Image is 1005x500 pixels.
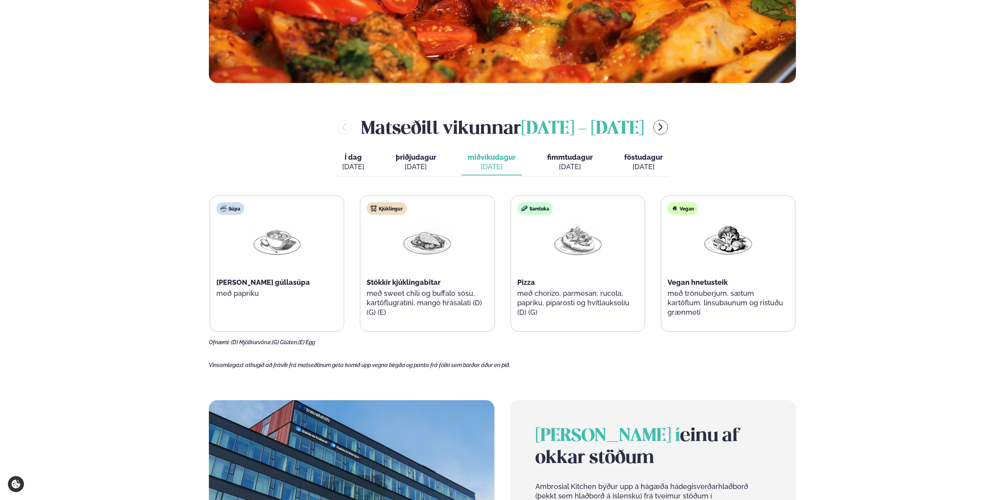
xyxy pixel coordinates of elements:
span: Stökkir kjúklingabitar [367,278,441,286]
p: með sweet chili og buffalo sósu, kartöflugratíni, mangó hrásalati (D) (G) (E) [367,289,488,317]
span: (D) Mjólkurvörur, [231,339,272,345]
span: Vinsamlegast athugið að frávik frá matseðlinum geta komið upp vegna birgða og panta frá fólki sem... [209,362,510,368]
img: Chicken-breast.png [402,221,452,258]
img: Pizza-Bread.png [553,221,603,258]
button: menu-btn-right [653,120,668,135]
p: með trönuberjum, sætum kartöflum, linsubaunum og ristuðu grænmeti [668,289,789,317]
div: Súpa [216,202,244,215]
div: Vegan [668,202,698,215]
span: miðvikudagur [468,153,516,161]
img: Vegan.svg [671,205,678,212]
div: Kjúklingur [367,202,407,215]
span: Ofnæmi: [209,339,230,345]
div: Samloka [517,202,553,215]
button: miðvikudagur [DATE] [461,149,522,175]
button: föstudagur [DATE] [618,149,669,175]
button: þriðjudagur [DATE] [389,149,443,175]
img: sandwich-new-16px.svg [521,205,527,212]
img: chicken.svg [371,205,377,212]
div: [DATE] [468,162,516,172]
button: fimmtudagur [DATE] [541,149,599,175]
p: með papriku [216,289,337,298]
div: [DATE] [342,162,364,172]
span: (G) Glúten, [272,339,298,345]
span: Pizza [517,278,535,286]
h2: Matseðill vikunnar [361,114,644,140]
div: [DATE] [547,162,593,172]
span: [PERSON_NAME] í [535,428,680,445]
span: [PERSON_NAME] gúllasúpa [216,278,310,286]
span: Í dag [342,153,364,162]
span: fimmtudagur [547,153,593,161]
button: menu-btn-left [337,120,352,135]
span: þriðjudagur [396,153,436,161]
div: [DATE] [624,162,663,172]
img: Soup.png [252,221,302,258]
div: [DATE] [396,162,436,172]
span: [DATE] - [DATE] [521,120,644,138]
a: Cookie settings [8,476,24,492]
button: Í dag [DATE] [336,149,371,175]
span: (E) Egg [298,339,315,345]
p: með chorizo, parmesan, rucola, papriku, piparosti og hvítlauksolíu (D) (G) [517,289,638,317]
img: Vegan.png [703,221,753,258]
span: föstudagur [624,153,663,161]
span: Vegan hnetusteik [668,278,728,286]
h2: einu af okkar stöðum [535,425,771,469]
img: soup.svg [220,205,227,212]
